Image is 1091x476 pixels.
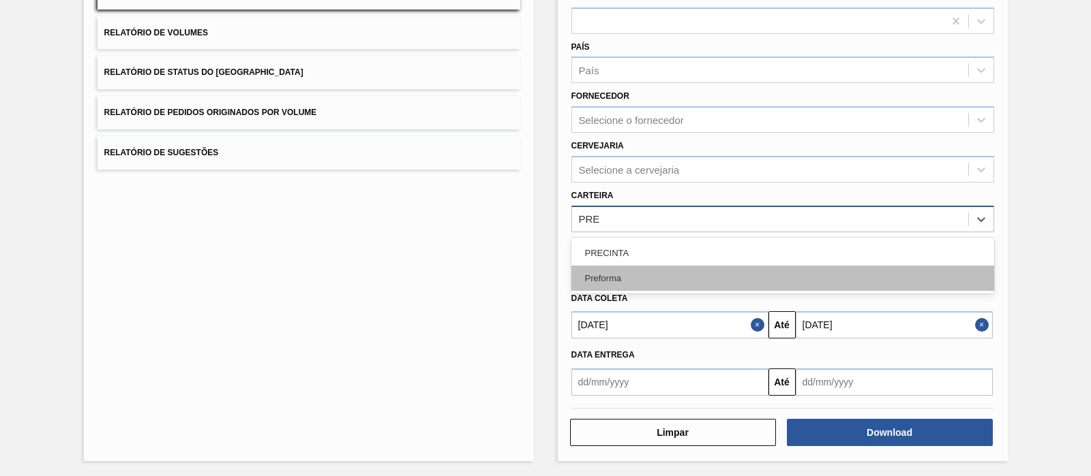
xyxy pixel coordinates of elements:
span: Relatório de Volumes [104,28,208,37]
span: Relatório de Sugestões [104,148,219,157]
label: Cervejaria [571,141,624,150]
label: Carteira [571,191,614,200]
button: Relatório de Sugestões [98,136,520,170]
input: dd/mm/yyyy [571,368,768,396]
input: dd/mm/yyyy [796,368,993,396]
div: PRECINTA [571,240,994,266]
button: Relatório de Status do [GEOGRAPHIC_DATA] [98,56,520,89]
label: País [571,42,590,52]
button: Relatório de Volumes [98,16,520,50]
button: Relatório de Pedidos Originados por Volume [98,96,520,129]
button: Download [787,419,993,446]
span: Data coleta [571,293,628,303]
div: Selecione a cervejaria [579,163,680,175]
div: Selecione o fornecedor [579,114,684,126]
button: Close [975,311,993,338]
label: Fornecedor [571,91,629,101]
button: Até [768,368,796,396]
div: País [579,65,599,76]
button: Limpar [570,419,776,446]
button: Close [751,311,768,338]
span: Relatório de Pedidos Originados por Volume [104,108,317,117]
span: Data Entrega [571,350,635,360]
div: Preforma [571,266,994,291]
input: dd/mm/yyyy [571,311,768,338]
span: Relatório de Status do [GEOGRAPHIC_DATA] [104,67,303,77]
input: dd/mm/yyyy [796,311,993,338]
button: Até [768,311,796,338]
